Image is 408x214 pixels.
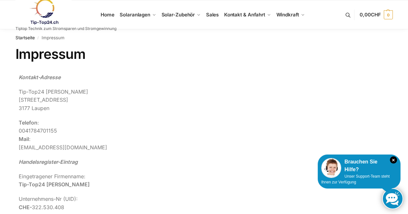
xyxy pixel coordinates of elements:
[19,88,299,113] p: Tip-Top24 [PERSON_NAME] [STREET_ADDRESS] 3177 Laupen
[321,158,341,178] img: Customer service
[19,172,299,189] p: Eingetragener Firmenname:
[390,156,397,163] i: Schließen
[19,119,299,152] p: 0041784701155 : [EMAIL_ADDRESS][DOMAIN_NAME]
[19,74,61,80] em: Kontakt-Adresse
[206,12,219,18] span: Sales
[360,5,393,24] a: 0,00CHF 0
[203,0,221,29] a: Sales
[221,0,274,29] a: Kontakt & Anfahrt
[19,119,37,126] strong: Telefon
[321,158,397,173] div: Brauchen Sie Hilfe?
[37,119,39,126] span: :
[19,159,78,165] em: Handelsregister-Eintrag
[162,12,195,18] span: Solar-Zubehör
[120,12,150,18] span: Solaranlagen
[15,46,393,62] h1: Impressum
[15,27,116,31] p: Tiptop Technik zum Stromsparen und Stromgewinnung
[15,35,35,40] a: Startseite
[276,12,299,18] span: Windkraft
[19,136,29,142] strong: Mail
[224,12,265,18] span: Kontakt & Anfahrt
[35,35,42,41] span: /
[360,12,381,18] span: 0,00
[159,0,203,29] a: Solar-Zubehör
[19,204,32,210] strong: CHE-
[274,0,307,29] a: Windkraft
[15,29,393,46] nav: Breadcrumb
[117,0,159,29] a: Solaranlagen
[19,181,90,188] strong: Tip-Top24 [PERSON_NAME]
[384,10,393,19] span: 0
[321,174,390,184] span: Unser Support-Team steht Ihnen zur Verfügung
[371,12,381,18] span: CHF
[19,195,299,211] p: Unternehmens-Nr (UID): 322.530.408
